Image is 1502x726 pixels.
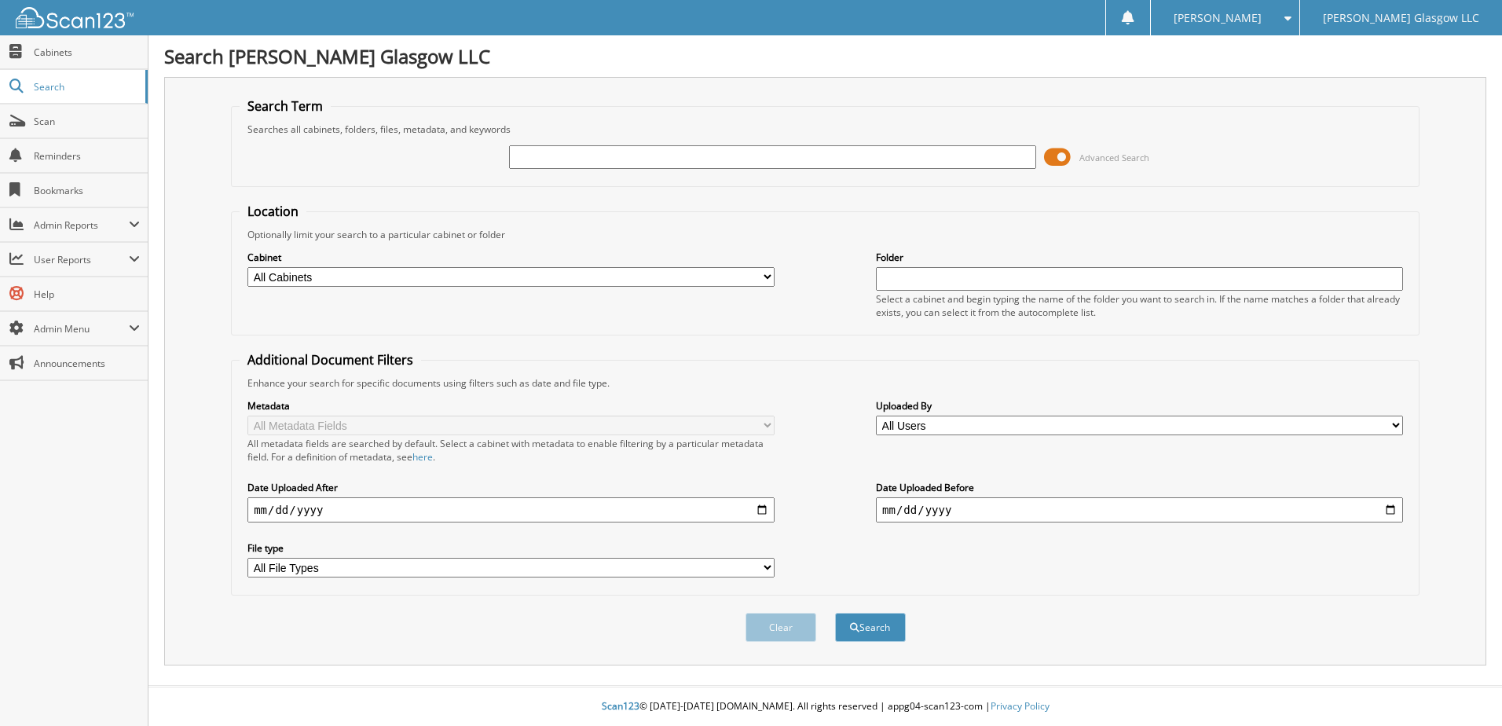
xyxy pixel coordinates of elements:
span: Help [34,288,140,301]
div: Searches all cabinets, folders, files, metadata, and keywords [240,123,1411,136]
label: File type [247,541,775,555]
span: [PERSON_NAME] [1174,13,1262,23]
h1: Search [PERSON_NAME] Glasgow LLC [164,43,1486,69]
button: Search [835,613,906,642]
label: Folder [876,251,1403,264]
div: © [DATE]-[DATE] [DOMAIN_NAME]. All rights reserved | appg04-scan123-com | [148,687,1502,726]
input: end [876,497,1403,522]
legend: Additional Document Filters [240,351,421,368]
label: Metadata [247,399,775,412]
div: Select a cabinet and begin typing the name of the folder you want to search in. If the name match... [876,292,1403,319]
div: Enhance your search for specific documents using filters such as date and file type. [240,376,1411,390]
label: Uploaded By [876,399,1403,412]
span: Reminders [34,149,140,163]
div: All metadata fields are searched by default. Select a cabinet with metadata to enable filtering b... [247,437,775,464]
input: start [247,497,775,522]
label: Cabinet [247,251,775,264]
span: Search [34,80,137,93]
div: Optionally limit your search to a particular cabinet or folder [240,228,1411,241]
span: Announcements [34,357,140,370]
a: here [412,450,433,464]
span: Cabinets [34,46,140,59]
img: scan123-logo-white.svg [16,7,134,28]
span: Scan123 [602,699,639,713]
legend: Search Term [240,97,331,115]
span: Admin Menu [34,322,129,335]
span: [PERSON_NAME] Glasgow LLC [1323,13,1479,23]
span: User Reports [34,253,129,266]
label: Date Uploaded Before [876,481,1403,494]
button: Clear [746,613,816,642]
label: Date Uploaded After [247,481,775,494]
span: Advanced Search [1079,152,1149,163]
a: Privacy Policy [991,699,1050,713]
legend: Location [240,203,306,220]
span: Scan [34,115,140,128]
span: Bookmarks [34,184,140,197]
span: Admin Reports [34,218,129,232]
